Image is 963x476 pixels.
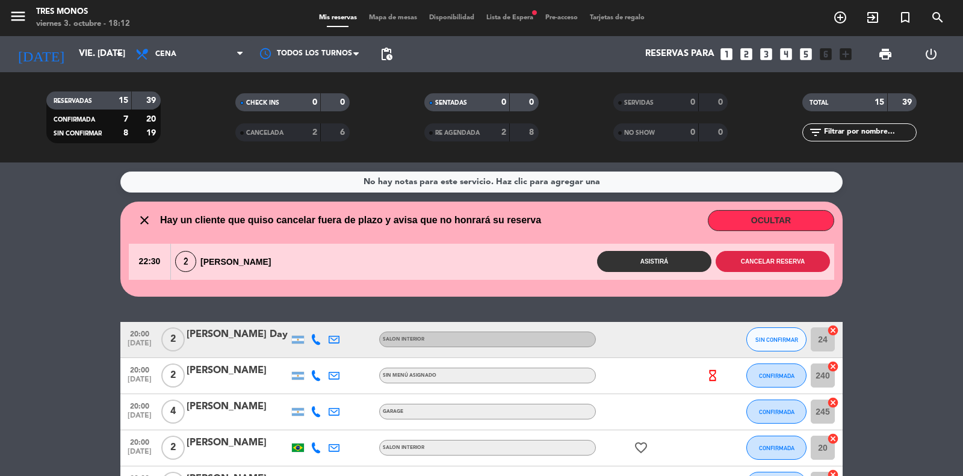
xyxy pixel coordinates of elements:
button: SIN CONFIRMAR [746,327,807,351]
i: arrow_drop_down [112,47,126,61]
button: OCULTAR [708,210,834,231]
div: Tres Monos [36,6,130,18]
span: RESERVADAS [54,98,92,104]
i: looks_two [739,46,754,62]
div: [PERSON_NAME] [171,251,282,272]
div: [PERSON_NAME] [187,363,289,379]
span: [DATE] [125,376,155,389]
span: [DATE] [125,412,155,425]
i: cancel [827,433,839,445]
span: 22:30 [129,244,170,280]
span: print [878,47,893,61]
span: CANCELADA [246,130,283,136]
span: RE AGENDADA [435,130,480,136]
i: looks_4 [778,46,794,62]
strong: 0 [690,98,695,107]
button: CONFIRMADA [746,363,807,388]
i: power_settings_new [924,47,938,61]
button: CONFIRMADA [746,436,807,460]
strong: 0 [690,128,695,137]
i: close [137,213,152,227]
strong: 0 [312,98,317,107]
strong: 15 [119,96,128,105]
i: hourglass_empty [706,369,719,382]
span: NO SHOW [624,130,655,136]
strong: 8 [123,129,128,137]
div: No hay notas para este servicio. Haz clic para agregar una [364,175,600,189]
strong: 0 [340,98,347,107]
strong: 0 [718,128,725,137]
span: pending_actions [379,47,394,61]
span: [DATE] [125,448,155,462]
span: CHECK INS [246,100,279,106]
span: 20:00 [125,326,155,340]
span: 20:00 [125,362,155,376]
strong: 0 [529,98,536,107]
span: SERVIDAS [624,100,654,106]
span: Disponibilidad [423,14,480,21]
input: Filtrar por nombre... [823,126,916,139]
div: [PERSON_NAME] [187,399,289,415]
span: TOTAL [810,100,828,106]
i: add_circle_outline [833,10,847,25]
strong: 19 [146,129,158,137]
button: CONFIRMADA [746,400,807,424]
div: viernes 3. octubre - 18:12 [36,18,130,30]
span: [DATE] [125,339,155,353]
button: menu [9,7,27,29]
i: favorite_border [634,440,648,455]
span: 20:00 [125,398,155,412]
span: Mis reservas [313,14,363,21]
i: menu [9,7,27,25]
i: cancel [827,397,839,409]
span: Reservas para [645,49,714,60]
span: 2 [161,327,185,351]
span: Hay un cliente que quiso cancelar fuera de plazo y avisa que no honrará su reserva [160,212,541,228]
strong: 0 [501,98,506,107]
span: CONFIRMADA [54,117,95,123]
span: 2 [161,363,185,388]
i: looks_3 [758,46,774,62]
span: Mapa de mesas [363,14,423,21]
strong: 2 [312,128,317,137]
span: CONFIRMADA [759,445,794,451]
div: [PERSON_NAME] Day [187,327,289,342]
div: LOG OUT [908,36,954,72]
i: search [930,10,945,25]
span: 20:00 [125,434,155,448]
div: [PERSON_NAME] [187,435,289,451]
span: SIN CONFIRMAR [755,336,798,343]
strong: 2 [501,128,506,137]
strong: 7 [123,115,128,123]
span: Pre-acceso [539,14,584,21]
i: looks_one [719,46,734,62]
strong: 8 [529,128,536,137]
i: add_box [838,46,853,62]
span: 2 [175,251,196,272]
strong: 39 [902,98,914,107]
span: Lista de Espera [480,14,539,21]
i: [DATE] [9,41,73,67]
button: Cancelar reserva [716,251,830,272]
span: Sin menú asignado [383,373,436,378]
span: GARAGE [383,409,403,414]
i: cancel [827,360,839,372]
i: turned_in_not [898,10,912,25]
i: looks_6 [818,46,834,62]
button: Asistirá [597,251,711,272]
span: fiber_manual_record [531,9,538,16]
span: SIN CONFIRMAR [54,131,102,137]
strong: 39 [146,96,158,105]
span: SALON INTERIOR [383,337,424,342]
i: filter_list [808,125,823,140]
span: SALON INTERIOR [383,445,424,450]
i: exit_to_app [865,10,880,25]
span: Cena [155,50,176,58]
strong: 6 [340,128,347,137]
span: 2 [161,436,185,460]
span: 4 [161,400,185,424]
strong: 15 [875,98,884,107]
span: Tarjetas de regalo [584,14,651,21]
span: CONFIRMADA [759,372,794,379]
span: SENTADAS [435,100,467,106]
